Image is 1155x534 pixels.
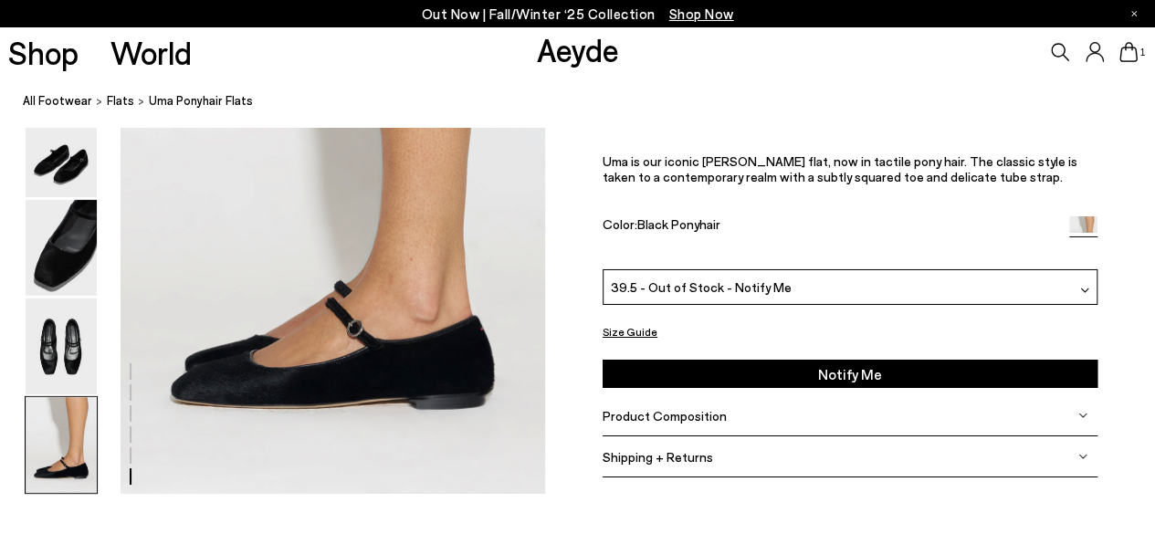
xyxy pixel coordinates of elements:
[1078,452,1087,461] img: svg%3E
[26,397,97,493] img: Uma Ponyhair Flats - Image 6
[637,216,720,232] span: Black Ponyhair
[149,91,253,110] span: Uma Ponyhair Flats
[26,101,97,197] img: Uma Ponyhair Flats - Image 3
[23,91,92,110] a: All Footwear
[26,298,97,394] img: Uma Ponyhair Flats - Image 5
[1080,286,1089,295] img: svg%3E
[603,320,657,343] button: Size Guide
[1078,411,1087,420] img: svg%3E
[110,37,192,68] a: World
[603,216,1053,237] div: Color:
[422,3,734,26] p: Out Now | Fall/Winter ‘25 Collection
[1138,47,1147,58] span: 1
[603,408,727,424] span: Product Composition
[603,449,713,465] span: Shipping + Returns
[611,277,792,296] span: 39.5 - Out of Stock - Notify Me
[1119,42,1138,62] a: 1
[23,77,1155,127] nav: breadcrumb
[107,91,134,110] a: flats
[26,200,97,296] img: Uma Ponyhair Flats - Image 4
[107,93,134,108] span: flats
[669,5,734,22] span: Navigate to /collections/new-in
[8,37,79,68] a: Shop
[536,30,618,68] a: Aeyde
[603,359,1097,387] button: Notify Me
[603,153,1077,184] span: Uma is our iconic [PERSON_NAME] flat, now in tactile pony hair. The classic style is taken to a c...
